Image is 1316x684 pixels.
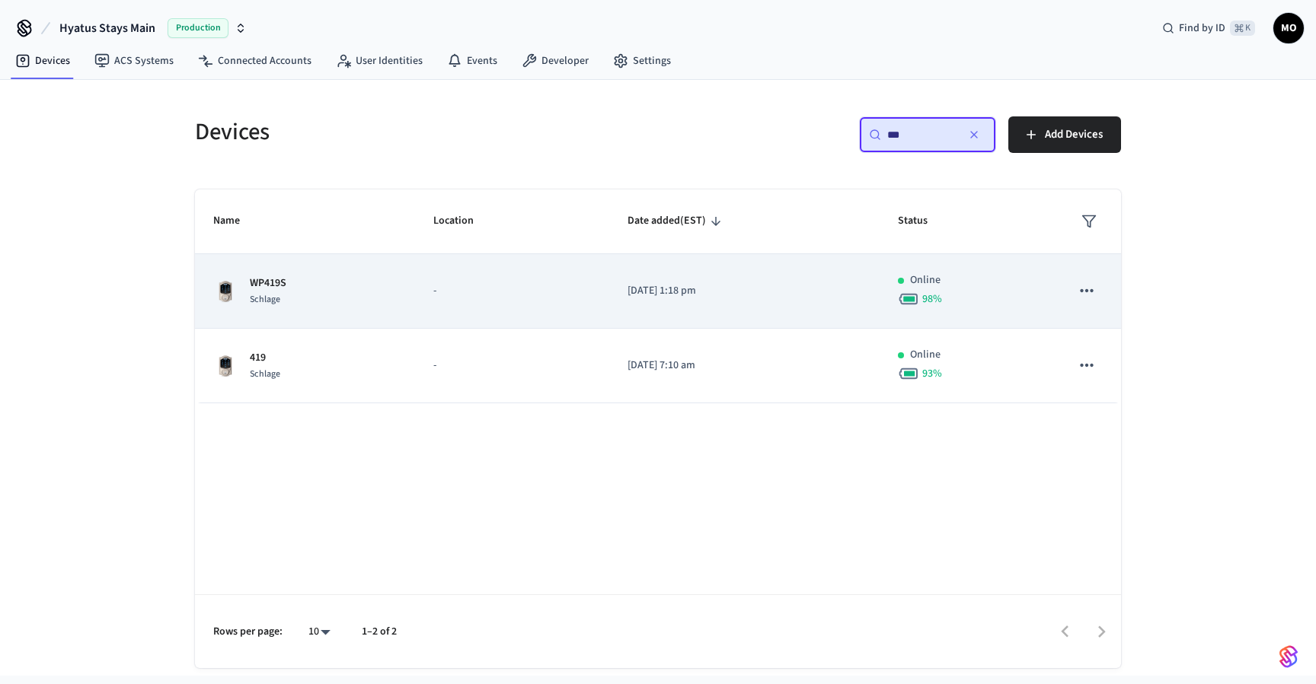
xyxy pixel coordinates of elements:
[250,350,280,366] p: 419
[910,272,941,288] p: Online
[1150,14,1267,42] div: Find by ID⌘ K
[250,367,280,380] span: Schlage
[362,624,397,640] p: 1–2 of 2
[1273,13,1304,43] button: MO
[433,358,591,374] p: -
[922,366,942,381] span: 93 %
[213,354,238,378] img: Schlage Sense Smart Deadbolt with Camelot Trim, Front
[213,624,283,640] p: Rows per page:
[1045,125,1103,145] span: Add Devices
[628,209,726,233] span: Date added(EST)
[509,47,601,75] a: Developer
[1275,14,1302,42] span: MO
[186,47,324,75] a: Connected Accounts
[922,291,942,307] span: 98 %
[168,18,228,38] span: Production
[324,47,435,75] a: User Identities
[898,209,947,233] span: Status
[1279,644,1298,669] img: SeamLogoGradient.69752ec5.svg
[628,283,861,299] p: [DATE] 1:18 pm
[213,279,238,304] img: Schlage Sense Smart Deadbolt with Camelot Trim, Front
[1230,21,1255,36] span: ⌘ K
[435,47,509,75] a: Events
[433,209,493,233] span: Location
[1008,116,1121,153] button: Add Devices
[213,209,260,233] span: Name
[1179,21,1225,36] span: Find by ID
[59,19,155,37] span: Hyatus Stays Main
[82,47,186,75] a: ACS Systems
[433,283,591,299] p: -
[601,47,683,75] a: Settings
[195,116,649,148] h5: Devices
[301,621,337,643] div: 10
[628,358,861,374] p: [DATE] 7:10 am
[3,47,82,75] a: Devices
[250,293,280,306] span: Schlage
[910,347,941,363] p: Online
[250,275,286,291] p: WP419S
[195,189,1121,403] table: sticky table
